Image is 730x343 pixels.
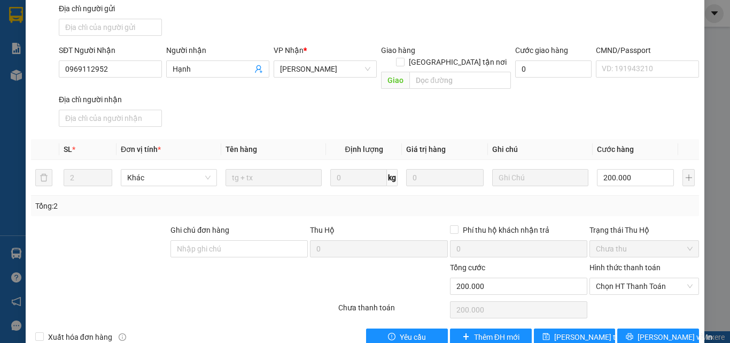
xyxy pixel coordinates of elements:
[474,331,519,343] span: Thêm ĐH mới
[596,241,693,257] span: Chưa thu
[127,170,211,186] span: Khác
[121,145,161,154] span: Đơn vị tính
[406,169,483,186] input: 0
[406,145,446,154] span: Giá trị hàng
[59,44,162,56] div: SĐT Người Nhận
[409,72,511,89] input: Dọc đường
[450,263,485,272] span: Tổng cước
[345,145,383,154] span: Định lượng
[280,61,370,77] span: Phổ Quang
[381,46,415,55] span: Giao hàng
[59,3,162,14] div: Địa chỉ người gửi
[166,44,269,56] div: Người nhận
[400,331,426,343] span: Yêu cầu
[515,46,568,55] label: Cước giao hàng
[388,333,395,341] span: exclamation-circle
[59,94,162,105] div: Địa chỉ người nhận
[254,65,263,73] span: user-add
[459,224,554,236] span: Phí thu hộ khách nhận trả
[596,278,693,294] span: Chọn HT Thanh Toán
[682,169,695,186] button: plus
[170,226,229,234] label: Ghi chú đơn hàng
[597,145,634,154] span: Cước hàng
[35,200,283,212] div: Tổng: 2
[59,19,162,36] input: Địa chỉ của người gửi
[596,44,699,56] div: CMND/Passport
[381,72,409,89] span: Giao
[542,333,550,341] span: save
[638,331,712,343] span: [PERSON_NAME] và In
[59,110,162,127] input: Địa chỉ của người nhận
[488,139,593,160] th: Ghi chú
[119,333,126,341] span: info-circle
[226,145,257,154] span: Tên hàng
[274,46,304,55] span: VP Nhận
[405,56,511,68] span: [GEOGRAPHIC_DATA] tận nơi
[626,333,633,341] span: printer
[554,331,640,343] span: [PERSON_NAME] thay đổi
[64,145,72,154] span: SL
[387,169,398,186] span: kg
[589,224,699,236] div: Trạng thái Thu Hộ
[170,240,308,257] input: Ghi chú đơn hàng
[35,169,52,186] button: delete
[337,302,449,321] div: Chưa thanh toán
[44,331,117,343] span: Xuất hóa đơn hàng
[492,169,588,186] input: Ghi Chú
[589,263,661,272] label: Hình thức thanh toán
[515,60,592,78] input: Cước giao hàng
[226,169,322,186] input: VD: Bàn, Ghế
[310,226,335,234] span: Thu Hộ
[462,333,470,341] span: plus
